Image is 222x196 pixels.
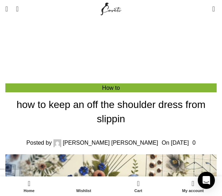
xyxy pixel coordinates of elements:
[192,140,196,146] a: 0
[169,189,217,193] span: My account
[115,189,162,193] span: Cart
[166,178,220,194] a: My account
[202,2,209,16] div: My Wishlist
[99,5,123,11] a: Site logo
[5,189,53,193] span: Home
[11,2,19,16] a: Search
[213,4,218,9] span: 0
[60,189,107,193] span: Wishlist
[56,178,111,194] div: My wishlist
[53,139,61,147] img: author-avatar
[2,2,11,16] a: Open mobile menu
[209,2,218,16] a: 0
[5,98,217,125] h1: how to keep an off the shoulder dress from slippin
[2,178,56,194] a: Home
[63,140,158,146] a: [PERSON_NAME] [PERSON_NAME]
[26,140,52,146] span: Posted by
[56,178,111,194] a: Wishlist
[98,36,124,51] h3: Blog
[50,21,173,27] a: Fancy designing your own shoe? | Discover Now
[111,178,166,194] a: 0 Cart
[198,172,215,189] div: Open Intercom Messenger
[102,85,120,91] a: How to
[162,140,189,146] time: On [DATE]
[138,178,143,184] span: 0
[111,178,166,194] div: My cart
[113,56,131,62] a: How to
[91,56,106,62] a: Home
